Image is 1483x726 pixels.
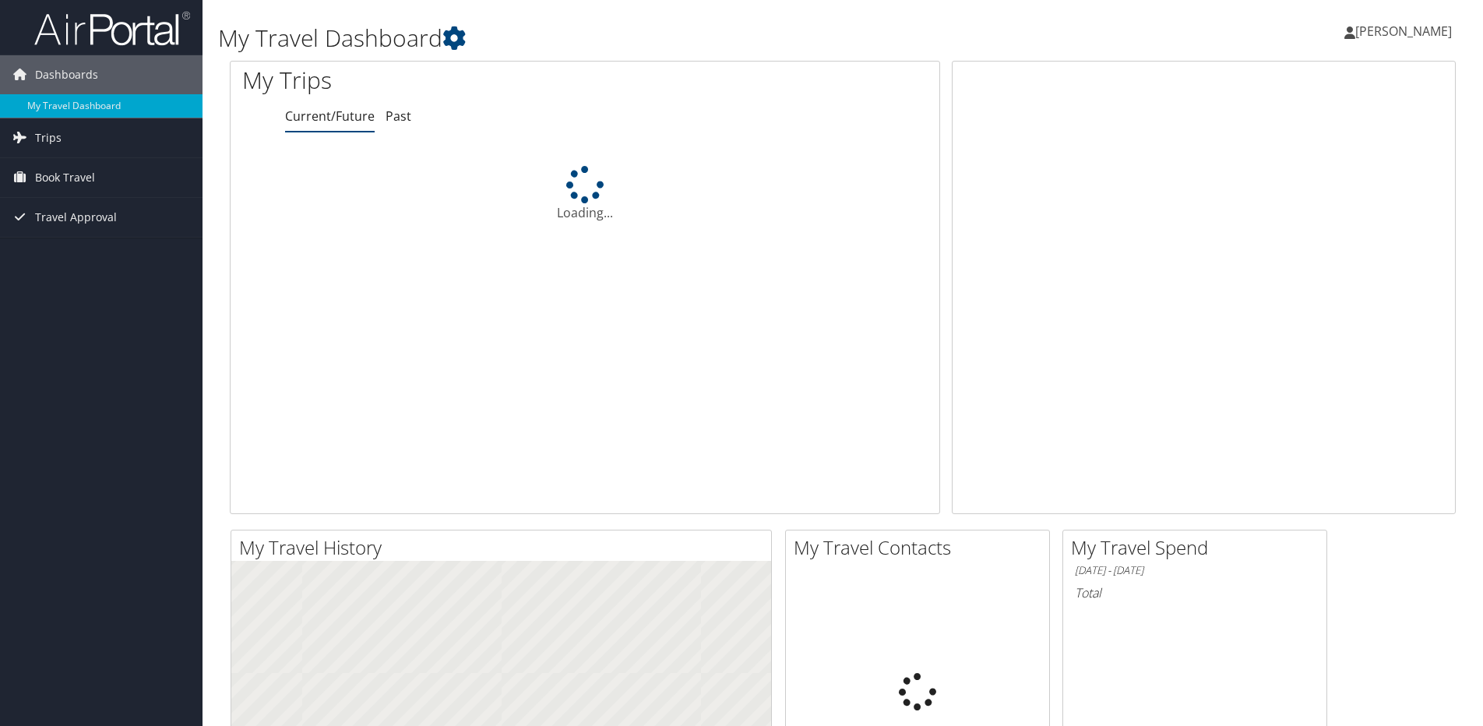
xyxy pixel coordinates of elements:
h1: My Trips [242,64,632,97]
span: Travel Approval [35,198,117,237]
h2: My Travel History [239,534,771,561]
h2: My Travel Spend [1071,534,1326,561]
h1: My Travel Dashboard [218,22,1051,55]
a: Current/Future [285,107,375,125]
h6: Total [1075,584,1315,601]
span: Dashboards [35,55,98,94]
a: [PERSON_NAME] [1344,8,1467,55]
span: [PERSON_NAME] [1355,23,1452,40]
h2: My Travel Contacts [794,534,1049,561]
img: airportal-logo.png [34,10,190,47]
a: Past [386,107,411,125]
h6: [DATE] - [DATE] [1075,563,1315,578]
span: Trips [35,118,62,157]
div: Loading... [231,166,939,222]
span: Book Travel [35,158,95,197]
